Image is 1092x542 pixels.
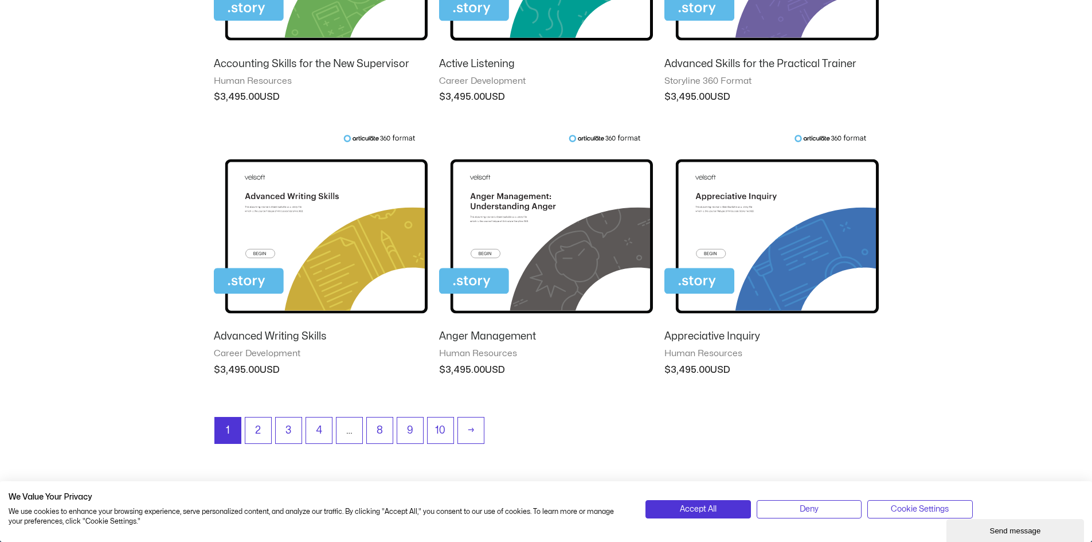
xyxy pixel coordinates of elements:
[439,348,653,360] span: Human Resources
[664,348,878,360] span: Human Resources
[214,76,428,87] span: Human Resources
[439,76,653,87] span: Career Development
[214,417,879,450] nav: Product Pagination
[664,92,671,102] span: $
[946,517,1086,542] iframe: chat widget
[336,418,362,443] span: …
[867,500,972,518] button: Adjust cookie preferences
[664,365,710,375] bdi: 3,495.00
[439,57,653,76] a: Active Listening
[891,503,949,516] span: Cookie Settings
[214,365,220,375] span: $
[439,330,653,348] a: Anger Management
[367,418,393,443] a: Page 8
[645,500,750,518] button: Accept all cookies
[214,92,260,102] bdi: 3,495.00
[439,92,445,102] span: $
[664,134,878,321] img: Appreciative Inquiry
[664,57,878,76] a: Advanced Skills for the Practical Trainer
[439,92,485,102] bdi: 3,495.00
[214,365,260,375] bdi: 3,495.00
[214,330,428,343] h2: Advanced Writing Skills
[276,418,302,443] a: Page 3
[757,500,862,518] button: Deny all cookies
[664,76,878,87] span: Storyline 360 Format
[428,418,453,443] a: Page 10
[664,365,671,375] span: $
[664,57,878,71] h2: Advanced Skills for the Practical Trainer
[214,92,220,102] span: $
[306,418,332,443] a: Page 4
[458,418,484,443] a: →
[439,57,653,71] h2: Active Listening
[664,330,878,343] h2: Appreciative Inquiry
[439,365,485,375] bdi: 3,495.00
[800,503,819,516] span: Deny
[214,57,428,71] h2: Accounting Skills for the New Supervisor
[215,418,241,443] span: Page 1
[439,330,653,343] h2: Anger Management
[214,330,428,348] a: Advanced Writing Skills
[9,492,628,502] h2: We Value Your Privacy
[439,365,445,375] span: $
[397,418,423,443] a: Page 9
[245,418,271,443] a: Page 2
[214,348,428,360] span: Career Development
[680,503,717,516] span: Accept All
[214,134,428,321] img: Advanced Writing Skills
[214,57,428,76] a: Accounting Skills for the New Supervisor
[439,134,653,321] img: Anger Management
[664,330,878,348] a: Appreciative Inquiry
[664,92,710,102] bdi: 3,495.00
[9,507,628,527] p: We use cookies to enhance your browsing experience, serve personalized content, and analyze our t...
